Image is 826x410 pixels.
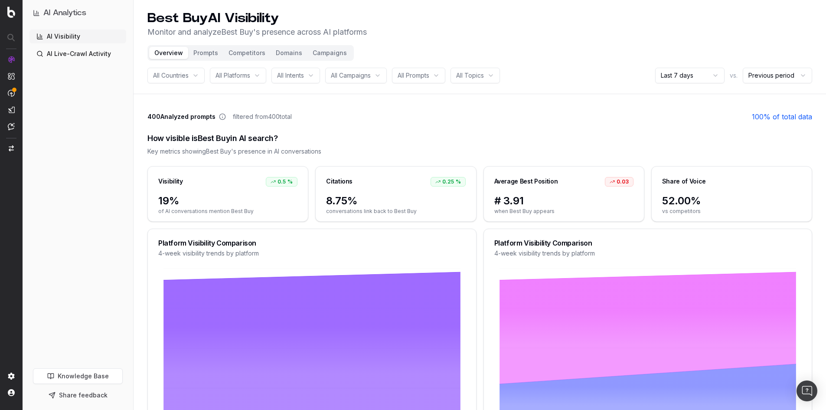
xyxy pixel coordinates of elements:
[153,71,189,80] span: All Countries
[147,10,367,26] h1: Best Buy AI Visibility
[271,47,307,59] button: Domains
[215,71,250,80] span: All Platforms
[147,26,367,38] p: Monitor and analyze Best Buy 's presence across AI platforms
[147,112,215,121] span: 400 Analyzed prompts
[287,178,293,185] span: %
[8,373,15,380] img: Setting
[9,145,14,151] img: Switch project
[147,147,812,156] div: Key metrics showing Best Buy 's presence in AI conversations
[8,72,15,80] img: Intelligence
[158,177,183,186] div: Visibility
[33,7,123,19] button: AI Analytics
[158,239,466,246] div: Platform Visibility Comparison
[494,239,802,246] div: Platform Visibility Comparison
[147,132,812,144] div: How visible is Best Buy in AI search?
[8,56,15,63] img: Analytics
[605,177,633,187] div: 0.03
[158,194,297,208] span: 19%
[494,208,633,215] span: when Best Buy appears
[149,47,188,59] button: Overview
[233,112,292,121] span: filtered from 400 total
[8,106,15,113] img: Studio
[266,177,297,187] div: 0.5
[456,71,484,80] span: All Topics
[7,7,15,18] img: Botify logo
[326,177,353,186] div: Citations
[307,47,352,59] button: Campaigns
[158,249,466,258] div: 4-week visibility trends by platform
[662,208,801,215] span: vs competitors
[158,208,297,215] span: of AI conversations mention Best Buy
[662,194,801,208] span: 52.00%
[752,112,812,122] a: 100% of total data
[8,123,15,130] img: Assist
[8,389,15,396] img: My account
[730,71,738,80] span: vs.
[43,7,86,19] h1: AI Analytics
[326,194,465,208] span: 8.75%
[494,177,558,186] div: Average Best Position
[431,177,466,187] div: 0.25
[456,178,461,185] span: %
[29,30,126,43] a: AI Visibility
[223,47,271,59] button: Competitors
[8,89,15,97] img: Activation
[494,249,802,258] div: 4-week visibility trends by platform
[188,47,223,59] button: Prompts
[494,194,633,208] span: # 3.91
[331,71,371,80] span: All Campaigns
[33,387,123,403] button: Share feedback
[326,208,465,215] span: conversations link back to Best Buy
[33,368,123,384] a: Knowledge Base
[662,177,706,186] div: Share of Voice
[277,71,304,80] span: All Intents
[797,380,817,401] div: Open Intercom Messenger
[29,47,126,61] a: AI Live-Crawl Activity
